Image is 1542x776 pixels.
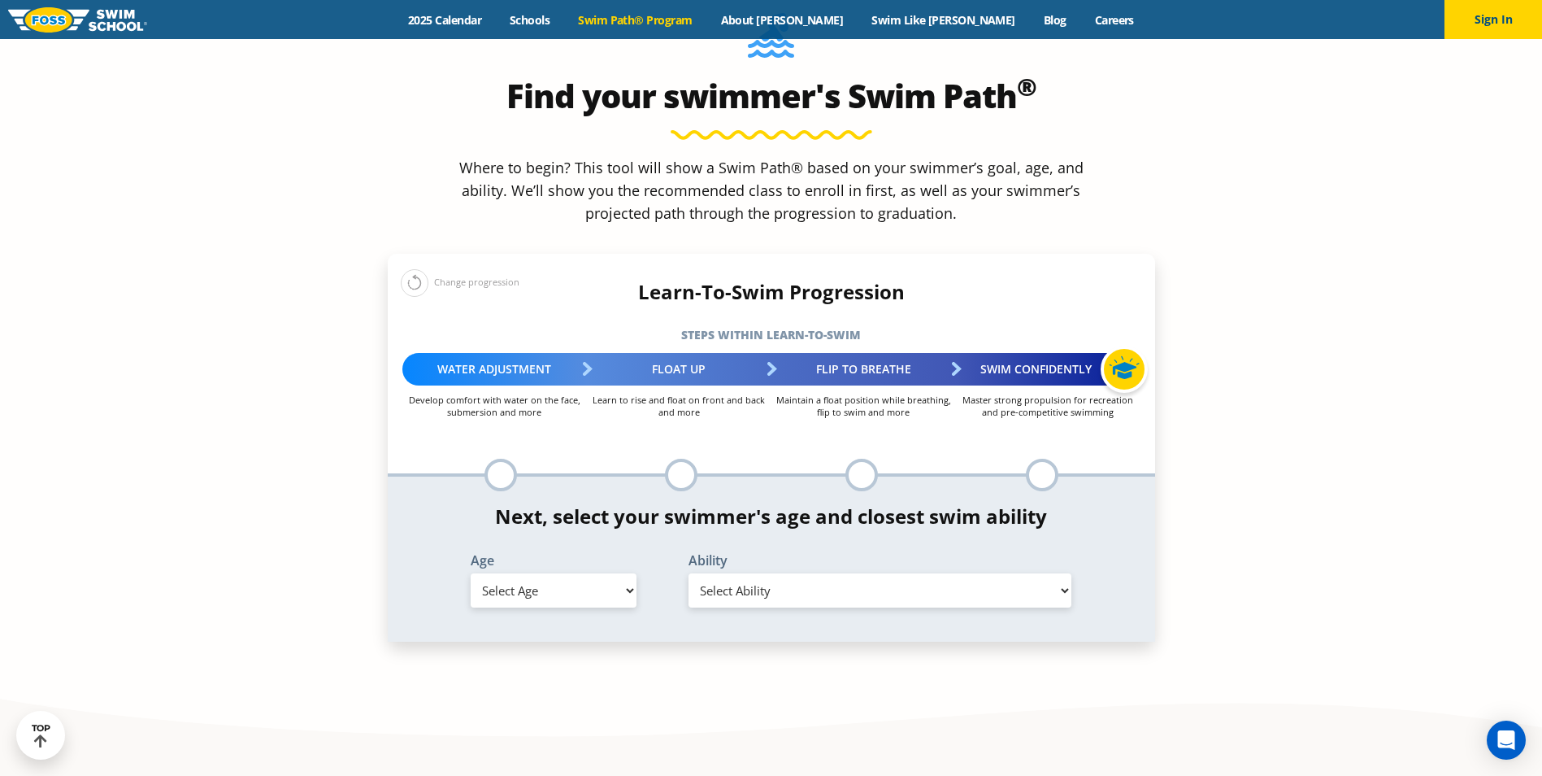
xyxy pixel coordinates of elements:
div: Water Adjustment [402,353,587,386]
label: Ability [688,554,1072,567]
a: Swim Like [PERSON_NAME] [858,12,1030,28]
img: Foss-Location-Swimming-Pool-Person.svg [748,13,794,68]
div: Change progression [401,268,519,297]
a: About [PERSON_NAME] [706,12,858,28]
div: TOP [32,723,50,748]
p: Master strong propulsion for recreation and pre-competitive swimming [956,394,1140,418]
div: Swim Confidently [956,353,1140,386]
a: Careers [1080,12,1148,28]
p: Maintain a float position while breathing, flip to swim and more [771,394,956,418]
img: FOSS Swim School Logo [8,7,147,33]
a: Swim Path® Program [564,12,706,28]
h4: Learn-To-Swim Progression [388,281,1155,303]
a: Schools [496,12,564,28]
label: Age [471,554,636,567]
h5: Steps within Learn-to-Swim [388,324,1155,347]
div: Float Up [587,353,771,386]
div: Flip to Breathe [771,353,956,386]
sup: ® [1017,70,1036,103]
h2: Find your swimmer's Swim Path [388,76,1155,116]
p: Develop comfort with water on the face, submersion and more [402,394,587,418]
a: 2025 Calendar [394,12,496,28]
a: Blog [1029,12,1080,28]
p: Learn to rise and float on front and back and more [587,394,771,418]
div: Open Intercom Messenger [1487,721,1526,760]
p: Where to begin? This tool will show a Swim Path® based on your swimmer’s goal, age, and ability. ... [453,156,1090,225]
h4: Next, select your swimmer's age and closest swim ability [388,505,1155,528]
